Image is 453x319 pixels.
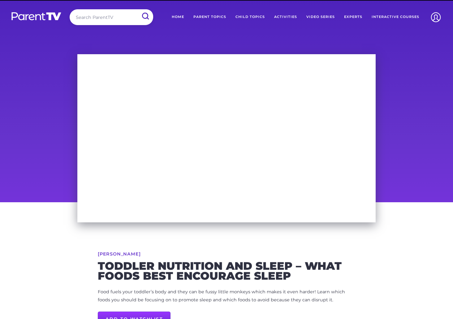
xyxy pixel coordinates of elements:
a: Video Series [302,9,339,25]
a: Interactive Courses [367,9,424,25]
img: Account [428,9,444,25]
a: [PERSON_NAME] [98,252,140,256]
img: parenttv-logo-white.4c85aaf.svg [11,12,62,21]
input: Search ParentTV [70,9,153,25]
h2: Toddler nutrition and sleep – what foods best encourage sleep [98,261,355,281]
a: Child Topics [231,9,270,25]
input: Submit [137,9,153,23]
a: Experts [339,9,367,25]
a: Activities [270,9,302,25]
p: Food fuels your toddler’s body and they can be fussy little monkeys which makes it even harder! L... [98,288,355,304]
a: Home [167,9,189,25]
a: Parent Topics [189,9,231,25]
